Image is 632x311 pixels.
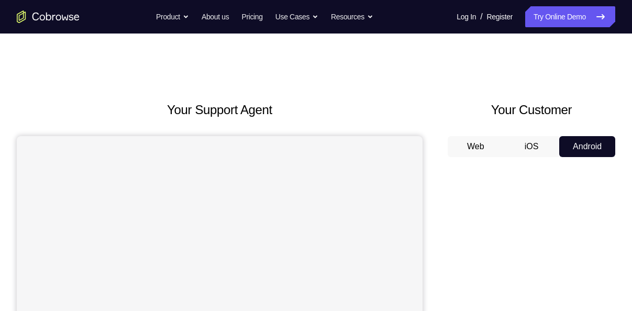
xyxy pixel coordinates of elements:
a: About us [202,6,229,27]
h2: Your Customer [448,101,615,119]
button: Product [156,6,189,27]
button: iOS [504,136,560,157]
h2: Your Support Agent [17,101,423,119]
a: Log In [457,6,476,27]
a: Try Online Demo [525,6,615,27]
button: Web [448,136,504,157]
a: Pricing [241,6,262,27]
button: Use Cases [275,6,318,27]
button: Android [559,136,615,157]
a: Register [487,6,513,27]
span: / [480,10,482,23]
button: Resources [331,6,373,27]
a: Go to the home page [17,10,80,23]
